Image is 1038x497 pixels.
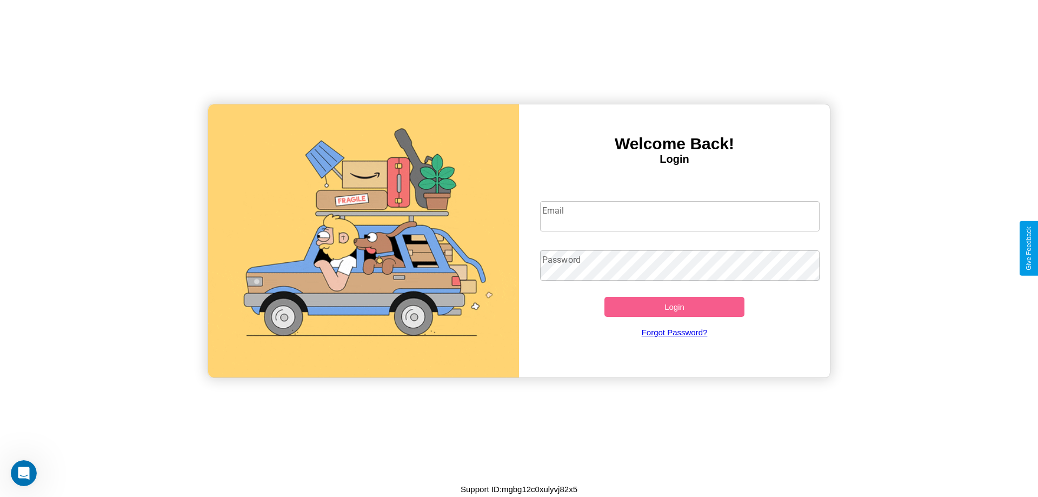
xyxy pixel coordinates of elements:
img: gif [208,104,519,377]
h3: Welcome Back! [519,135,830,153]
p: Support ID: mgbg12c0xulyvj82x5 [461,482,577,496]
button: Login [604,297,744,317]
div: Give Feedback [1025,227,1033,270]
iframe: Intercom live chat [11,460,37,486]
h4: Login [519,153,830,165]
a: Forgot Password? [535,317,815,348]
